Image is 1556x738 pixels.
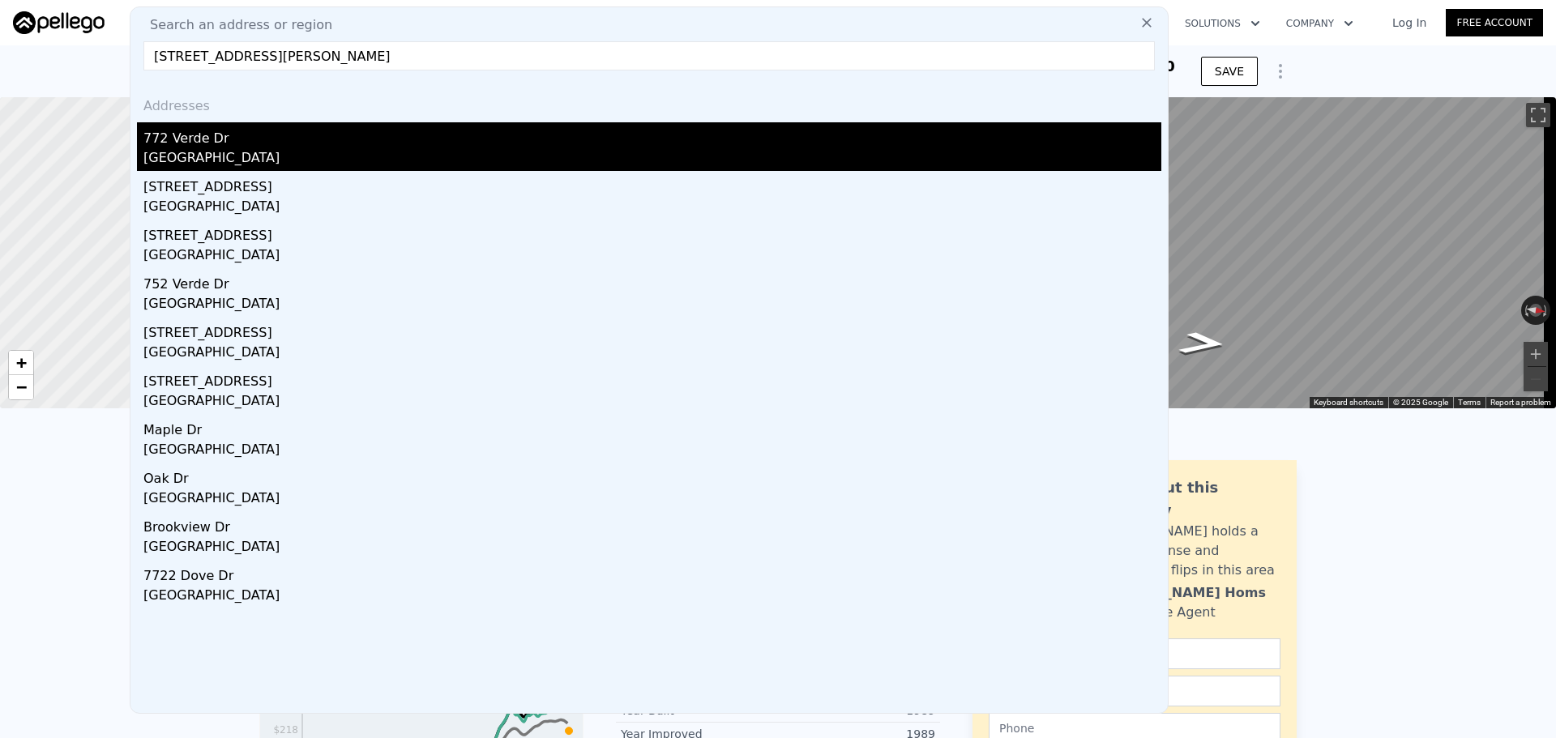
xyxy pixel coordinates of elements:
[1524,342,1548,366] button: Zoom in
[1393,398,1448,407] span: © 2025 Google
[1100,583,1266,603] div: [PERSON_NAME] Homs
[143,560,1161,586] div: 7722 Dove Dr
[1524,367,1548,391] button: Zoom out
[143,268,1161,294] div: 752 Verde Dr
[143,537,1161,560] div: [GEOGRAPHIC_DATA]
[143,463,1161,488] div: Oak Dr
[1201,57,1258,86] button: SAVE
[273,703,298,715] tspan: $248
[137,83,1161,122] div: Addresses
[143,317,1161,343] div: [STREET_ADDRESS]
[1100,476,1280,522] div: Ask about this property
[13,11,105,34] img: Pellego
[1373,15,1446,31] a: Log In
[143,586,1161,608] div: [GEOGRAPHIC_DATA]
[1526,103,1550,127] button: Toggle fullscreen view
[143,122,1161,148] div: 772 Verde Dr
[9,375,33,399] a: Zoom out
[143,343,1161,365] div: [GEOGRAPHIC_DATA]
[143,171,1161,197] div: [STREET_ADDRESS]
[143,391,1161,414] div: [GEOGRAPHIC_DATA]
[1159,326,1247,360] path: Go North, Melvin St
[1542,296,1551,325] button: Rotate clockwise
[143,148,1161,171] div: [GEOGRAPHIC_DATA]
[1172,9,1273,38] button: Solutions
[1273,9,1366,38] button: Company
[143,41,1155,70] input: Enter an address, city, region, neighborhood or zip code
[1446,9,1543,36] a: Free Account
[1490,398,1551,407] a: Report a problem
[16,352,27,373] span: +
[143,365,1161,391] div: [STREET_ADDRESS]
[137,15,332,35] span: Search an address or region
[273,724,298,736] tspan: $218
[143,511,1161,537] div: Brookview Dr
[143,294,1161,317] div: [GEOGRAPHIC_DATA]
[9,351,33,375] a: Zoom in
[143,197,1161,220] div: [GEOGRAPHIC_DATA]
[143,440,1161,463] div: [GEOGRAPHIC_DATA]
[1100,522,1280,580] div: [PERSON_NAME] holds a broker license and personally flips in this area
[143,414,1161,440] div: Maple Dr
[1458,398,1481,407] a: Terms (opens in new tab)
[1520,302,1551,318] button: Reset the view
[143,245,1161,268] div: [GEOGRAPHIC_DATA]
[1264,55,1297,87] button: Show Options
[16,377,27,397] span: −
[1521,296,1530,325] button: Rotate counterclockwise
[143,220,1161,245] div: [STREET_ADDRESS]
[1314,397,1383,408] button: Keyboard shortcuts
[143,488,1161,511] div: [GEOGRAPHIC_DATA]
